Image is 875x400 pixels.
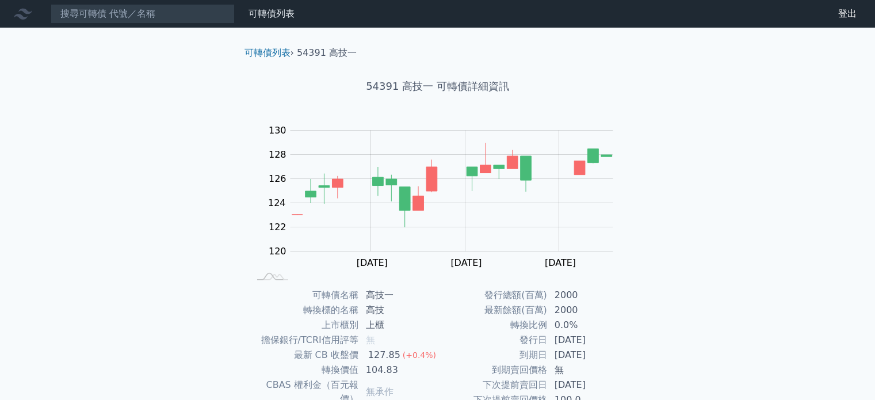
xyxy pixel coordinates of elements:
[403,351,436,360] span: (+0.4%)
[269,125,286,136] tspan: 130
[269,173,286,184] tspan: 126
[548,363,626,378] td: 無
[249,288,359,303] td: 可轉債名稱
[438,333,548,348] td: 發行日
[548,303,626,318] td: 2000
[438,348,548,363] td: 到期日
[438,318,548,333] td: 轉換比例
[359,363,438,378] td: 104.83
[269,149,286,160] tspan: 128
[545,257,576,268] tspan: [DATE]
[366,348,403,362] div: 127.85
[269,222,286,233] tspan: 122
[249,303,359,318] td: 轉換標的名稱
[297,46,357,60] li: 54391 高技一
[51,4,235,24] input: 搜尋可轉債 代號／名稱
[249,8,295,19] a: 可轉債列表
[438,363,548,378] td: 到期賣回價格
[249,333,359,348] td: 擔保銀行/TCRI信用評等
[269,246,286,257] tspan: 120
[359,318,438,333] td: 上櫃
[438,288,548,303] td: 發行總額(百萬)
[548,288,626,303] td: 2000
[450,257,482,268] tspan: [DATE]
[366,386,393,397] span: 無承作
[829,5,866,23] a: 登出
[249,318,359,333] td: 上市櫃別
[249,348,359,363] td: 最新 CB 收盤價
[262,125,630,268] g: Chart
[548,318,626,333] td: 0.0%
[249,363,359,378] td: 轉換價值
[548,333,626,348] td: [DATE]
[548,378,626,393] td: [DATE]
[366,334,375,345] span: 無
[357,257,388,268] tspan: [DATE]
[244,46,294,60] li: ›
[359,303,438,318] td: 高技
[359,288,438,303] td: 高技一
[548,348,626,363] td: [DATE]
[438,303,548,318] td: 最新餘額(百萬)
[268,197,286,208] tspan: 124
[235,78,640,94] h1: 54391 高技一 可轉債詳細資訊
[244,47,291,58] a: 可轉債列表
[438,378,548,393] td: 下次提前賣回日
